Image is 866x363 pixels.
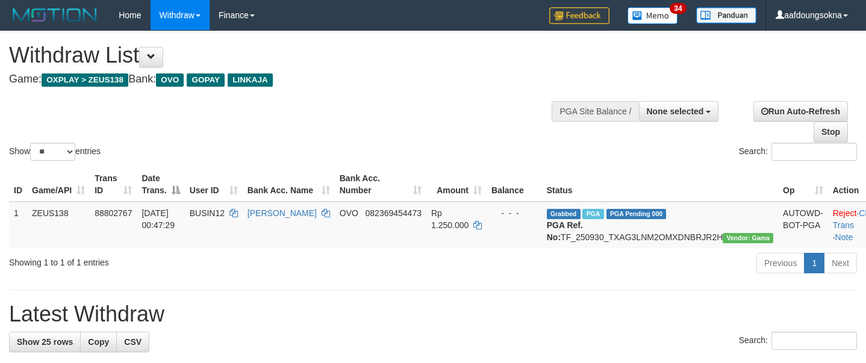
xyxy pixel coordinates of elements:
img: Feedback.jpg [549,7,609,24]
label: Search: [739,143,857,161]
span: Copy 082369454473 to clipboard [366,208,422,218]
th: User ID: activate to sort column ascending [185,167,243,202]
th: Balance [487,167,542,202]
a: Stop [814,122,848,142]
span: BUSIN12 [190,208,225,218]
span: Show 25 rows [17,337,73,347]
label: Show entries [9,143,101,161]
th: Bank Acc. Number: activate to sort column ascending [335,167,426,202]
span: 88802767 [95,208,132,218]
span: None selected [647,107,704,116]
td: 1 [9,202,27,248]
a: CSV [116,332,149,352]
button: None selected [639,101,719,122]
a: Note [835,232,853,242]
img: Button%20Memo.svg [628,7,678,24]
img: panduan.png [696,7,756,23]
span: OVO [340,208,358,218]
td: ZEUS138 [27,202,90,248]
span: Grabbed [547,209,581,219]
span: Rp 1.250.000 [431,208,469,230]
span: Marked by aafsreyleap [582,209,603,219]
div: Showing 1 to 1 of 1 entries [9,252,352,268]
th: Op: activate to sort column ascending [778,167,828,202]
input: Search: [771,332,857,350]
a: Reject [833,208,857,218]
h1: Withdraw List [9,43,565,67]
th: ID [9,167,27,202]
a: Copy [80,332,117,352]
td: AUTOWD-BOT-PGA [778,202,828,248]
a: [PERSON_NAME] [248,208,317,218]
img: MOTION_logo.png [9,6,101,24]
span: LINKAJA [228,73,273,87]
span: 34 [670,3,686,14]
div: - - - [491,207,537,219]
input: Search: [771,143,857,161]
h4: Game: Bank: [9,73,565,85]
select: Showentries [30,143,75,161]
a: Previous [756,253,805,273]
span: Copy [88,337,109,347]
th: Trans ID: activate to sort column ascending [90,167,137,202]
th: Bank Acc. Name: activate to sort column ascending [243,167,335,202]
th: Date Trans.: activate to sort column descending [137,167,184,202]
th: Status [542,167,778,202]
span: PGA Pending [606,209,667,219]
a: Run Auto-Refresh [753,101,848,122]
a: Next [824,253,857,273]
a: Show 25 rows [9,332,81,352]
span: [DATE] 00:47:29 [142,208,175,230]
span: CSV [124,337,142,347]
th: Amount: activate to sort column ascending [426,167,487,202]
span: Vendor URL: https://trx31.1velocity.biz [723,233,773,243]
th: Game/API: activate to sort column ascending [27,167,90,202]
td: TF_250930_TXAG3LNM2OMXDNBRJR2H [542,202,778,248]
h1: Latest Withdraw [9,302,857,326]
label: Search: [739,332,857,350]
span: GOPAY [187,73,225,87]
a: 1 [804,253,824,273]
span: OVO [156,73,184,87]
div: PGA Site Balance / [552,101,638,122]
span: OXPLAY > ZEUS138 [42,73,128,87]
b: PGA Ref. No: [547,220,583,242]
